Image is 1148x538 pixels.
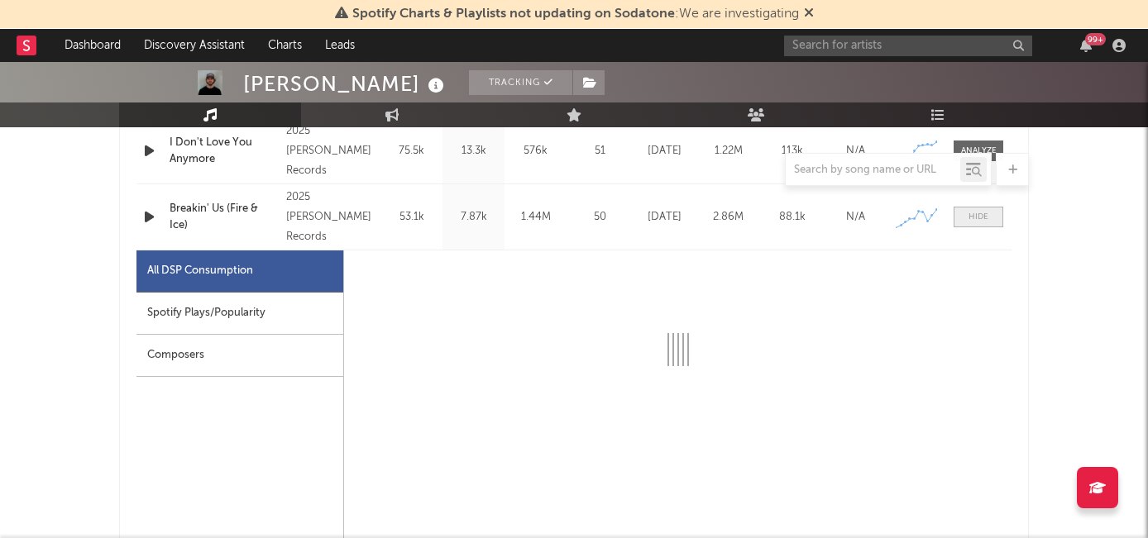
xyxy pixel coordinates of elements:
[637,143,692,159] div: [DATE]
[828,209,883,226] div: N/A
[170,201,278,233] a: Breakin' Us (Fire & Ice)
[784,36,1032,56] input: Search for artists
[447,143,500,159] div: 13.3k
[147,261,253,281] div: All DSP Consumption
[132,29,256,62] a: Discovery Assistant
[701,143,756,159] div: 1.22M
[243,70,448,98] div: [PERSON_NAME]
[828,143,883,159] div: N/A
[352,7,675,21] span: Spotify Charts & Playlists not updating on Sodatone
[469,70,572,95] button: Tracking
[786,164,960,177] input: Search by song name or URL
[1080,39,1092,52] button: 99+
[571,209,629,226] div: 50
[571,143,629,159] div: 51
[385,143,438,159] div: 75.5k
[136,293,343,335] div: Spotify Plays/Popularity
[764,143,820,159] div: 113k
[352,7,799,21] span: : We are investigating
[385,209,438,226] div: 53.1k
[170,135,278,167] a: I Don't Love You Anymore
[313,29,366,62] a: Leads
[701,209,756,226] div: 2.86M
[509,143,562,159] div: 576k
[764,209,820,226] div: 88.1k
[286,121,376,181] div: 2025 [PERSON_NAME] Records
[136,250,343,293] div: All DSP Consumption
[53,29,132,62] a: Dashboard
[286,188,376,247] div: 2025 [PERSON_NAME] Records
[136,335,343,377] div: Composers
[509,209,562,226] div: 1.44M
[447,209,500,226] div: 7.87k
[1085,33,1106,45] div: 99 +
[256,29,313,62] a: Charts
[637,209,692,226] div: [DATE]
[804,7,814,21] span: Dismiss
